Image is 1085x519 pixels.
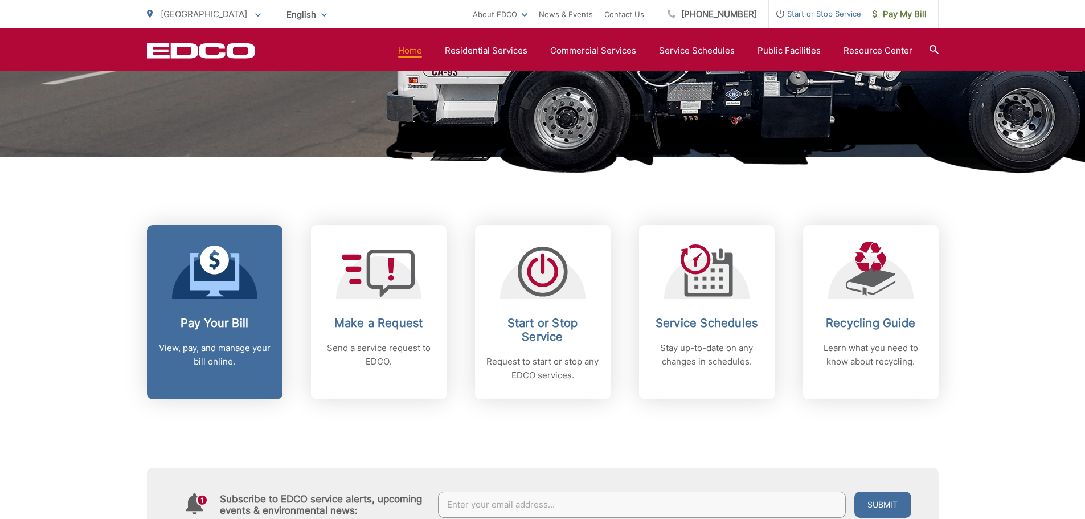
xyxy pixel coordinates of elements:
[539,7,593,21] a: News & Events
[438,492,846,518] input: Enter your email address...
[814,316,927,330] h2: Recycling Guide
[158,316,271,330] h2: Pay Your Bill
[803,225,939,399] a: Recycling Guide Learn what you need to know about recycling.
[147,225,282,399] a: Pay Your Bill View, pay, and manage your bill online.
[844,44,912,58] a: Resource Center
[398,44,422,58] a: Home
[311,225,447,399] a: Make a Request Send a service request to EDCO.
[486,316,599,344] h2: Start or Stop Service
[659,44,735,58] a: Service Schedules
[604,7,644,21] a: Contact Us
[220,493,427,516] h4: Subscribe to EDCO service alerts, upcoming events & environmental news:
[873,7,927,21] span: Pay My Bill
[814,341,927,369] p: Learn what you need to know about recycling.
[322,316,435,330] h2: Make a Request
[322,341,435,369] p: Send a service request to EDCO.
[486,355,599,382] p: Request to start or stop any EDCO services.
[158,341,271,369] p: View, pay, and manage your bill online.
[639,225,775,399] a: Service Schedules Stay up-to-date on any changes in schedules.
[147,43,255,59] a: EDCD logo. Return to the homepage.
[854,492,911,518] button: Submit
[650,341,763,369] p: Stay up-to-date on any changes in schedules.
[161,9,247,19] span: [GEOGRAPHIC_DATA]
[473,7,527,21] a: About EDCO
[278,5,335,24] span: English
[650,316,763,330] h2: Service Schedules
[758,44,821,58] a: Public Facilities
[550,44,636,58] a: Commercial Services
[445,44,527,58] a: Residential Services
